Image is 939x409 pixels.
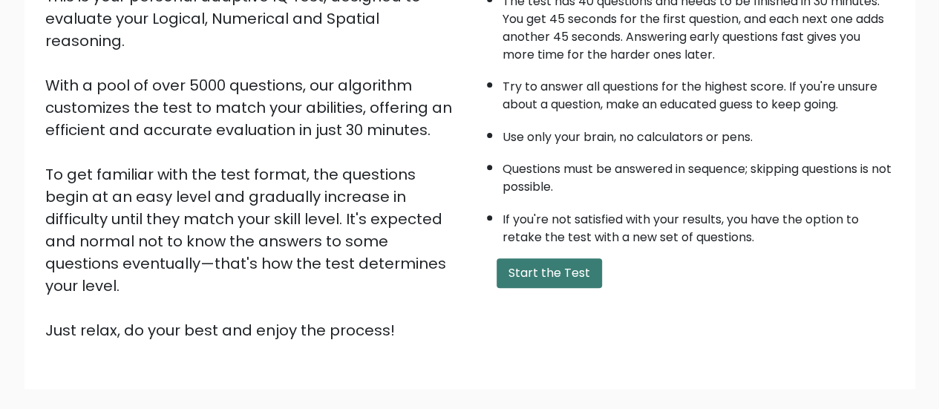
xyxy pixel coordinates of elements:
[503,153,894,196] li: Questions must be answered in sequence; skipping questions is not possible.
[497,258,602,288] button: Start the Test
[503,203,894,246] li: If you're not satisfied with your results, you have the option to retake the test with a new set ...
[503,71,894,114] li: Try to answer all questions for the highest score. If you're unsure about a question, make an edu...
[503,121,894,146] li: Use only your brain, no calculators or pens.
